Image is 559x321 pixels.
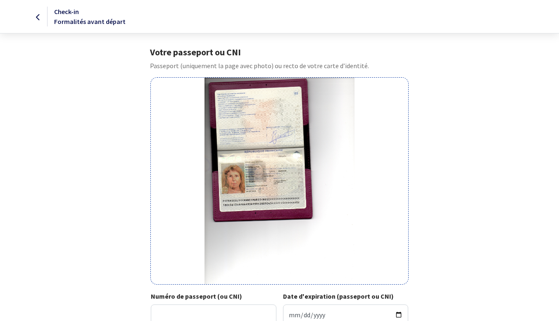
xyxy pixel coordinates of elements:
img: seguy-anne-marie.jpg [205,78,354,284]
h1: Votre passeport ou CNI [150,47,409,57]
p: Passeport (uniquement la page avec photo) ou recto de votre carte d’identité. [150,61,409,71]
strong: Date d'expiration (passeport ou CNI) [283,292,394,300]
span: Check-in Formalités avant départ [54,7,126,26]
strong: Numéro de passeport (ou CNI) [151,292,242,300]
